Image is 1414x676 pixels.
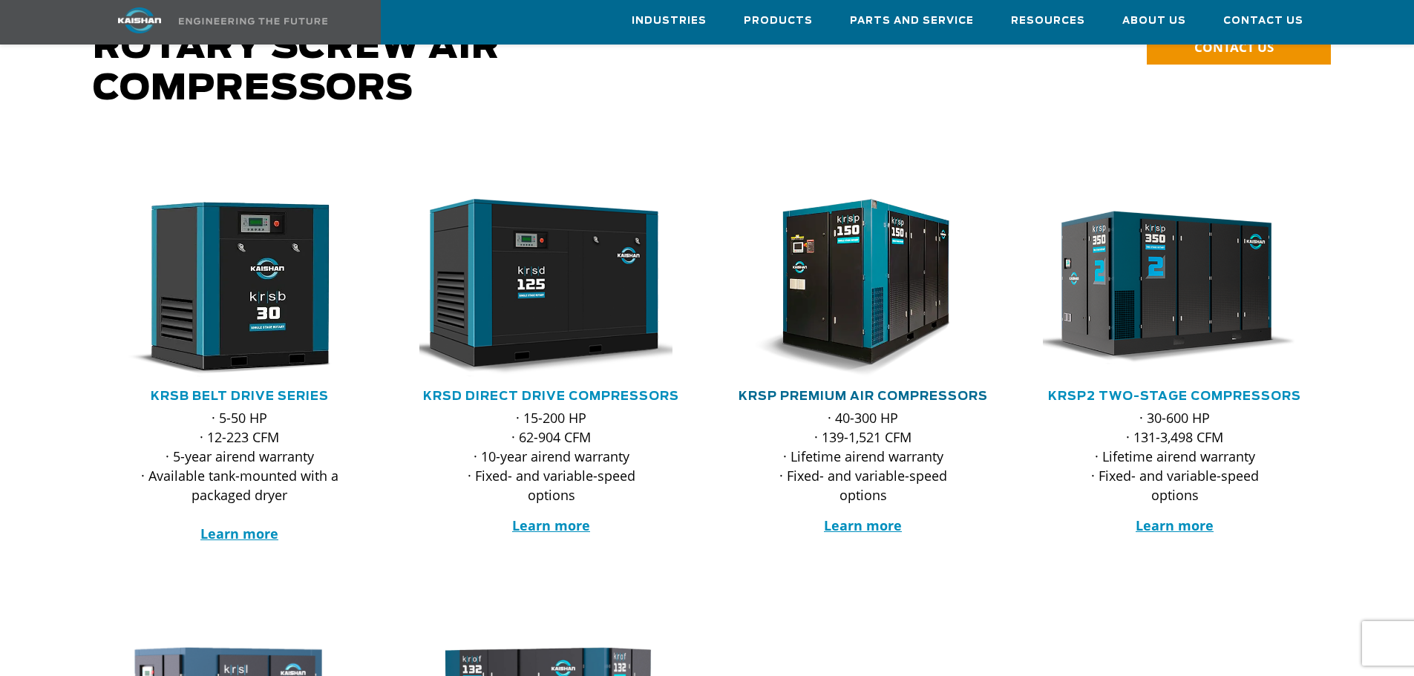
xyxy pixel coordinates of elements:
img: krsp150 [720,199,984,377]
a: CONTACT US [1147,31,1331,65]
p: · 30-600 HP · 131-3,498 CFM · Lifetime airend warranty · Fixed- and variable-speed options [1073,408,1277,505]
a: Learn more [512,516,590,534]
img: krsb30 [96,199,361,377]
div: krsp350 [1043,199,1307,377]
a: KRSB Belt Drive Series [151,390,329,402]
span: Industries [632,13,707,30]
a: Learn more [200,525,278,542]
img: kaishan logo [84,7,195,33]
div: krsp150 [731,199,995,377]
img: krsd125 [408,199,672,377]
a: Parts and Service [850,1,974,41]
img: krsp350 [1032,199,1296,377]
p: · 40-300 HP · 139-1,521 CFM · Lifetime airend warranty · Fixed- and variable-speed options [761,408,966,505]
img: Engineering the future [179,18,327,24]
a: Learn more [824,516,902,534]
span: Parts and Service [850,13,974,30]
span: About Us [1122,13,1186,30]
a: About Us [1122,1,1186,41]
div: krsd125 [419,199,684,377]
a: KRSD Direct Drive Compressors [423,390,679,402]
span: Resources [1011,13,1085,30]
span: Products [744,13,813,30]
a: Industries [632,1,707,41]
span: Contact Us [1223,13,1303,30]
p: · 5-50 HP · 12-223 CFM · 5-year airend warranty · Available tank-mounted with a packaged dryer [137,408,342,543]
a: Contact Us [1223,1,1303,41]
a: Resources [1011,1,1085,41]
div: krsb30 [108,199,372,377]
a: KRSP Premium Air Compressors [739,390,988,402]
p: · 15-200 HP · 62-904 CFM · 10-year airend warranty · Fixed- and variable-speed options [449,408,654,505]
a: Products [744,1,813,41]
span: CONTACT US [1194,39,1274,56]
a: KRSP2 Two-Stage Compressors [1048,390,1301,402]
a: Learn more [1136,516,1214,534]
